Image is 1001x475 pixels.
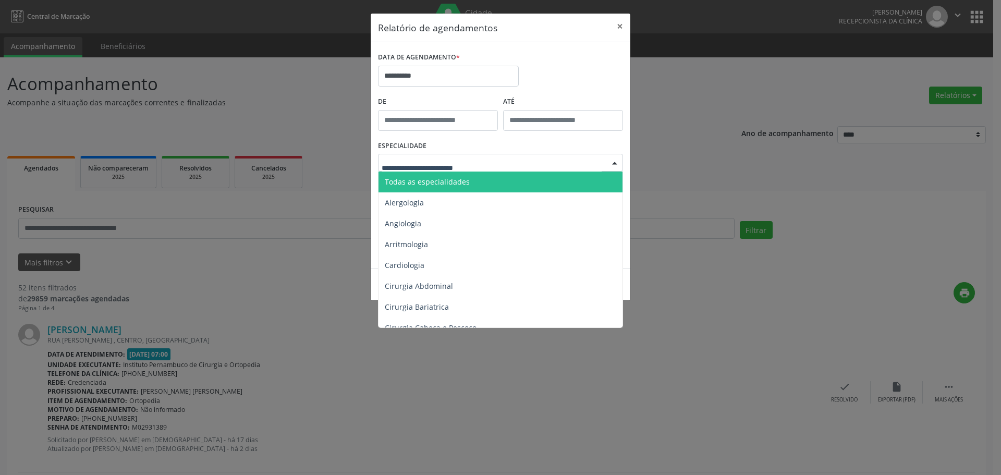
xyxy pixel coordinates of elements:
h5: Relatório de agendamentos [378,21,497,34]
button: Close [609,14,630,39]
label: De [378,94,498,110]
span: Alergologia [385,198,424,208]
label: DATA DE AGENDAMENTO [378,50,460,66]
label: ATÉ [503,94,623,110]
span: Todas as especialidades [385,177,470,187]
span: Cardiologia [385,260,424,270]
span: Angiologia [385,218,421,228]
span: Arritmologia [385,239,428,249]
label: ESPECIALIDADE [378,138,426,154]
span: Cirurgia Abdominal [385,281,453,291]
span: Cirurgia Cabeça e Pescoço [385,323,477,333]
span: Cirurgia Bariatrica [385,302,449,312]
